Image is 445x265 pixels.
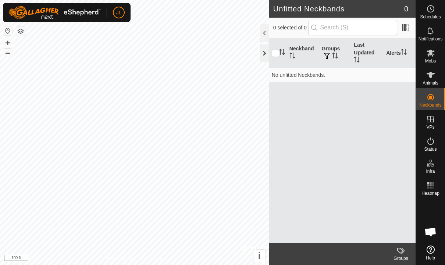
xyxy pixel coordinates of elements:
[273,4,404,13] h2: Unfitted Neckbands
[258,251,261,261] span: i
[3,48,12,57] button: –
[419,103,441,107] span: Neckbands
[401,50,407,56] p-sorticon: Activate to sort
[425,59,436,63] span: Mobs
[289,54,295,60] p-sorticon: Activate to sort
[3,26,12,35] button: Reset Map
[383,38,416,68] th: Alerts
[319,38,351,68] th: Groups
[416,243,445,263] a: Help
[105,255,133,262] a: Privacy Policy
[419,37,442,41] span: Notifications
[420,15,441,19] span: Schedules
[286,38,319,68] th: Neckband
[253,250,266,262] button: i
[269,68,416,82] td: No unfitted Neckbands.
[279,50,285,56] p-sorticon: Activate to sort
[273,24,308,32] span: 0 selected of 0
[351,38,383,68] th: Last Updated
[420,221,442,243] div: Open chat
[308,20,397,35] input: Search (S)
[404,3,408,14] span: 0
[332,54,338,60] p-sorticon: Activate to sort
[426,169,435,173] span: Infra
[423,81,438,85] span: Animals
[426,125,434,129] span: VPs
[116,9,122,17] span: JL
[424,147,437,151] span: Status
[16,27,25,36] button: Map Layers
[354,58,360,64] p-sorticon: Activate to sort
[9,6,101,19] img: Gallagher Logo
[426,256,435,260] span: Help
[142,255,163,262] a: Contact Us
[386,255,416,262] div: Groups
[421,191,439,196] span: Heatmap
[3,39,12,47] button: +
